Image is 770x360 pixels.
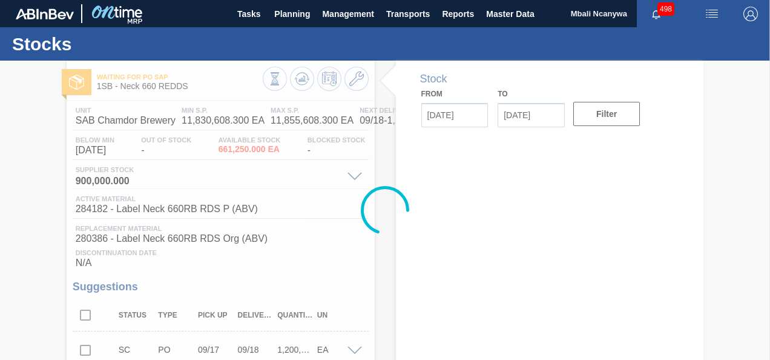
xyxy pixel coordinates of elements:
h1: Stocks [12,37,227,51]
span: Planning [274,7,310,21]
img: userActions [705,7,719,21]
span: Management [322,7,374,21]
span: 498 [657,2,674,16]
span: Reports [442,7,474,21]
span: Tasks [235,7,262,21]
span: Transports [386,7,430,21]
span: Master Data [486,7,534,21]
img: TNhmsLtSVTkK8tSr43FrP2fwEKptu5GPRR3wAAAABJRU5ErkJggg== [16,8,74,19]
img: Logout [743,7,758,21]
button: Notifications [637,5,676,22]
